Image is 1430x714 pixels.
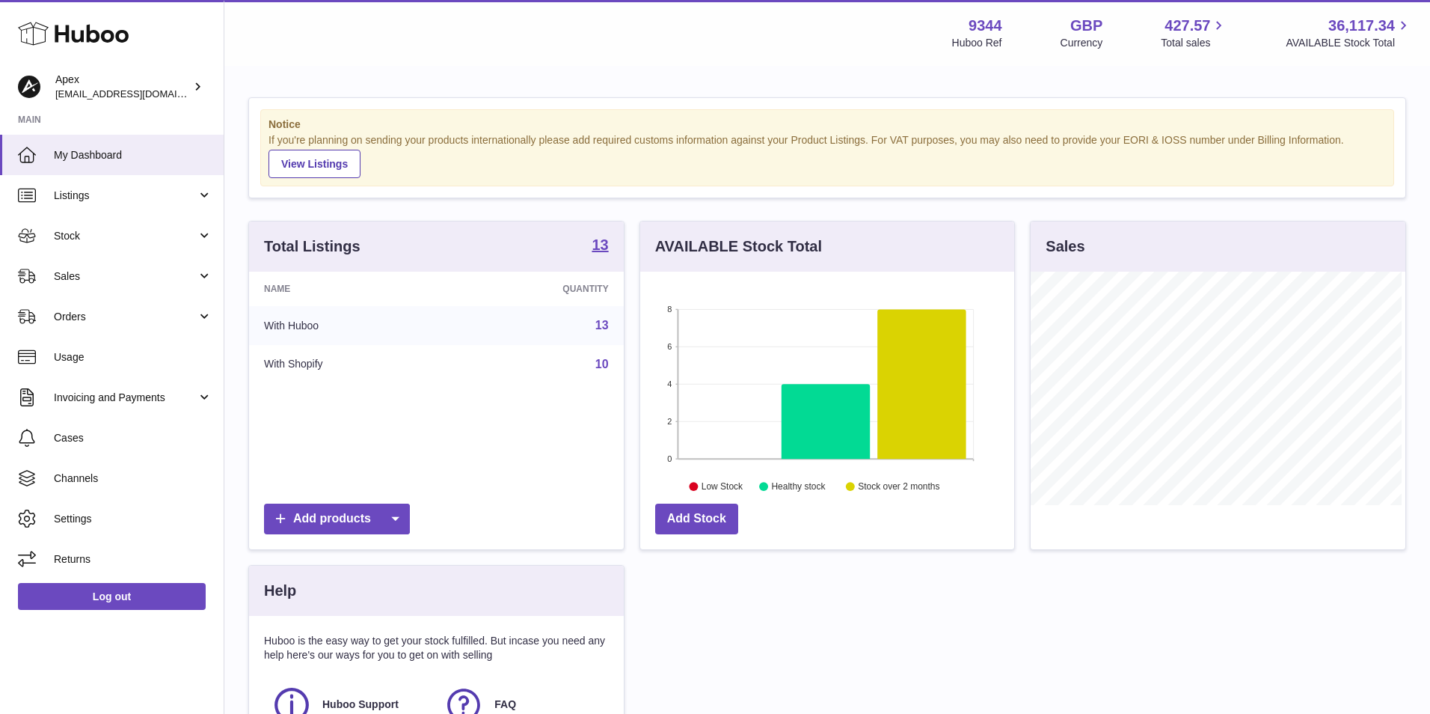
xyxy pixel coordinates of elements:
div: Apex [55,73,190,101]
span: Stock [54,229,197,243]
text: Low Stock [702,481,743,492]
strong: Notice [268,118,1386,132]
text: 0 [667,454,672,463]
a: 10 [595,358,609,370]
img: internalAdmin-9344@internal.huboo.com [18,76,40,98]
span: Orders [54,310,197,324]
span: [EMAIL_ADDRESS][DOMAIN_NAME] [55,88,220,100]
div: If you're planning on sending your products internationally please add required customs informati... [268,133,1386,178]
a: 427.57 Total sales [1161,16,1227,50]
td: With Shopify [249,345,451,384]
text: Healthy stock [771,481,826,492]
div: Currency [1061,36,1103,50]
a: 13 [595,319,609,332]
a: Log out [18,583,206,610]
span: Total sales [1161,36,1227,50]
a: Add Stock [655,504,738,534]
span: My Dashboard [54,148,212,162]
a: View Listings [268,150,360,178]
h3: AVAILABLE Stock Total [655,237,822,257]
span: AVAILABLE Stock Total [1286,36,1412,50]
h3: Total Listings [264,237,360,257]
a: 36,117.34 AVAILABLE Stock Total [1286,16,1412,50]
span: FAQ [494,698,516,712]
span: Settings [54,512,212,526]
p: Huboo is the easy way to get your stock fulfilled. But incase you need any help here's our ways f... [264,634,609,662]
span: Listings [54,189,197,203]
strong: 13 [592,237,608,252]
h3: Sales [1046,237,1084,257]
h3: Help [264,581,296,601]
text: 8 [667,305,672,314]
a: 13 [592,237,608,255]
div: Huboo Ref [952,36,1002,50]
text: 2 [667,417,672,426]
span: Channels [54,472,212,486]
span: 427.57 [1164,16,1210,36]
a: Add products [264,504,410,534]
text: 4 [667,379,672,388]
strong: GBP [1070,16,1102,36]
span: Cases [54,431,212,445]
span: 36,117.34 [1328,16,1395,36]
th: Quantity [451,272,624,306]
span: Sales [54,269,197,284]
text: 6 [667,342,672,351]
text: Stock over 2 months [858,481,939,492]
span: Huboo Support [322,698,399,712]
span: Returns [54,552,212,567]
td: With Huboo [249,306,451,345]
th: Name [249,272,451,306]
span: Usage [54,350,212,364]
strong: 9344 [969,16,1002,36]
span: Invoicing and Payments [54,391,197,405]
